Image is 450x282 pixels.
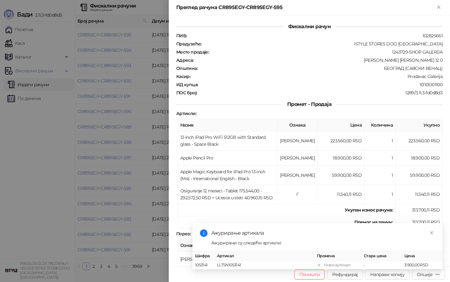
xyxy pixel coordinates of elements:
[364,131,396,150] td: 1
[317,166,364,185] td: 59.900,00 RSD
[364,150,396,166] td: 1
[176,82,198,87] strong: ИД купца :
[178,150,277,166] td: Apple Pencil Pro
[317,131,364,150] td: 223.560,00 RSD
[435,4,442,11] button: Close
[396,150,442,166] td: 18.900,00 RSD
[317,150,364,166] td: 18.900,00 RSD
[396,204,442,216] td: 313.700,11 RSD
[178,131,277,150] td: 13-inch iPad Pro WiFi 512GB with Standard glass - Space Black
[178,252,218,267] td: [PERSON_NAME]
[197,90,443,96] div: 1289/3.11.3-fd0d8d3
[192,252,214,261] th: Шифра
[176,74,190,79] strong: Касир :
[277,150,317,166] td: [PERSON_NAME]
[191,74,443,79] div: Prodavac Galerija
[317,185,364,204] td: 11.340,11 RSD
[277,185,317,204] td: Г
[209,49,443,55] div: 1243729-SHOP GALERIJA
[176,65,197,71] strong: Општина :
[317,119,364,131] th: Цена
[176,33,187,39] strong: ПИБ :
[192,261,214,270] td: 1053141
[194,57,443,63] div: [PERSON_NAME] [PERSON_NAME] 12 0
[214,252,314,261] th: Артикал
[361,252,402,261] th: Стара цена
[364,166,396,185] td: 1
[176,49,209,55] strong: Место продаје :
[396,185,442,204] td: 11.340,11 RSD
[396,166,442,185] td: 59.900,00 RSD
[176,90,197,96] strong: ПОС број :
[364,119,396,131] th: Количина
[187,33,443,39] div: 102825661
[200,229,207,237] span: info-circle
[345,207,393,213] strong: Укупан износ рачуна :
[324,262,350,268] div: Нови артикал
[178,185,277,204] td: Osiguranje 12 meseci - Tablet 175.544,00 - 292.572,50 RSD + Ucesce u steti 40.960,15 RSD
[178,239,218,252] th: Ознака
[178,119,277,131] th: Назив
[178,166,277,185] td: Apple Magic Keyboard for iPad Pro 13-inch (M4) - International English - Black
[176,4,435,11] div: Преглед рачуна CR895EGY-CR895EGY-595
[176,231,191,237] strong: Порез :
[198,65,443,71] div: БЕОГРАД (САВСКИ ВЕНАЦ)
[428,229,435,236] a: Close
[211,229,435,237] div: Ажурирање артикала
[361,261,402,270] td: -
[396,216,442,228] td: 313.700,11 RSD
[277,166,317,185] td: [PERSON_NAME]
[396,119,442,131] th: Укупно
[202,41,443,47] div: ISTYLE STORES DOO [GEOGRAPHIC_DATA]
[198,82,443,87] div: 10:105101100
[429,231,434,235] span: close
[176,57,193,63] strong: Адреса :
[176,41,202,47] strong: Предузеће :
[282,101,337,107] span: Промет - Продаја
[277,119,317,131] th: Ознака
[214,261,314,270] td: LLTSN1053141
[314,252,361,261] th: Промена
[277,131,317,150] td: [PERSON_NAME]
[176,111,196,116] strong: Артикли :
[283,23,336,29] span: Фискални рачун
[396,131,442,150] td: 223.560,00 RSD
[402,261,442,270] td: 3.900,00 RSD
[354,219,393,225] strong: Пренос на рачун :
[402,252,442,261] th: Цена
[211,239,435,246] div: Ажурирани су следећи артикли:
[364,185,396,204] td: 1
